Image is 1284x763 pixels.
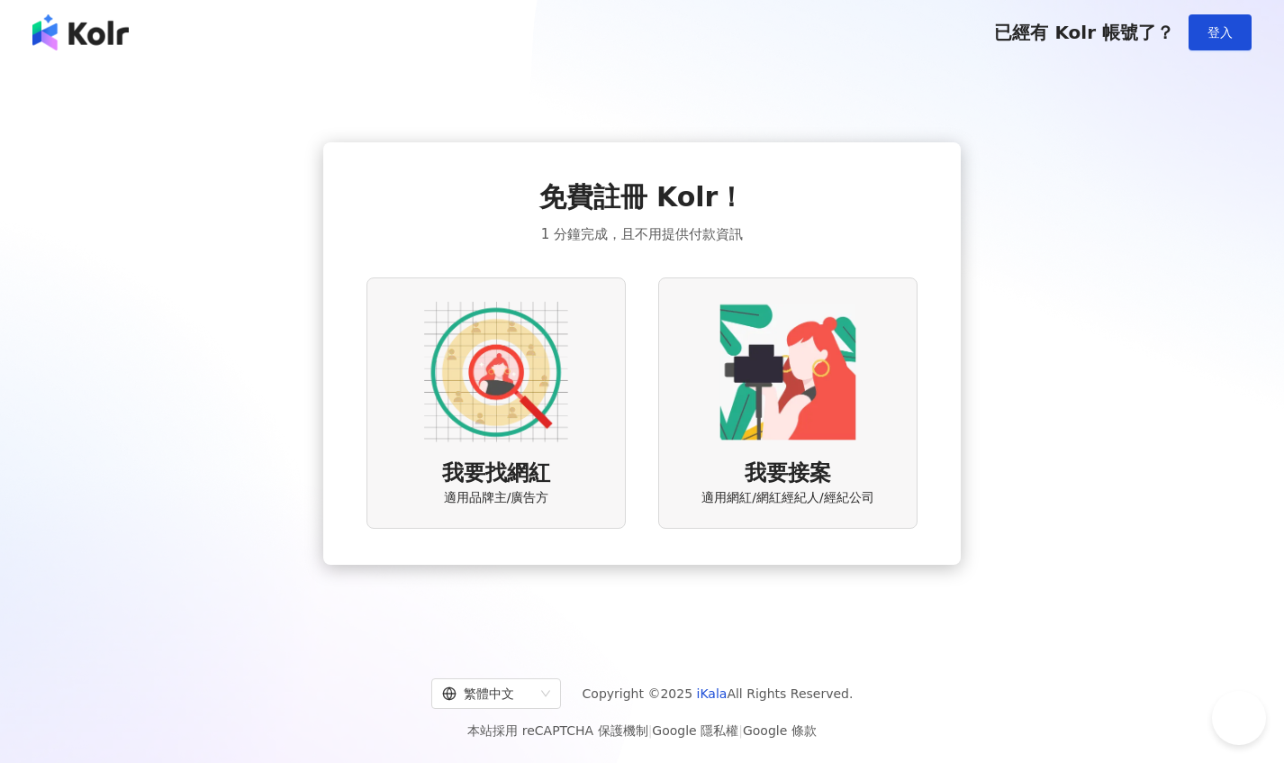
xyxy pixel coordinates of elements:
[648,723,653,738] span: |
[32,14,129,50] img: logo
[541,223,743,245] span: 1 分鐘完成，且不用提供付款資訊
[539,178,746,216] span: 免費註冊 Kolr！
[652,723,738,738] a: Google 隱私權
[697,686,728,701] a: iKala
[442,679,534,708] div: 繁體中文
[424,300,568,444] img: AD identity option
[745,459,831,489] span: 我要接案
[444,489,549,507] span: 適用品牌主/廣告方
[583,683,854,704] span: Copyright © 2025 All Rights Reserved.
[1207,25,1233,40] span: 登入
[1189,14,1252,50] button: 登入
[738,723,743,738] span: |
[994,22,1174,43] span: 已經有 Kolr 帳號了？
[1212,691,1266,745] iframe: Help Scout Beacon - Open
[716,300,860,444] img: KOL identity option
[743,723,817,738] a: Google 條款
[467,720,816,741] span: 本站採用 reCAPTCHA 保護機制
[442,459,550,489] span: 我要找網紅
[701,489,873,507] span: 適用網紅/網紅經紀人/經紀公司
